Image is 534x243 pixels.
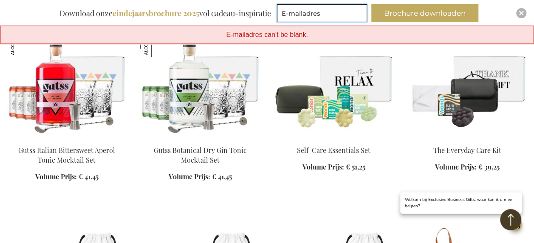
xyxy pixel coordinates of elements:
span: Volume Prijs: [35,172,77,181]
span: € 51,25 [346,162,365,171]
img: Gutss Botanical Dry Gin Tonic Mocktail Set [140,21,260,140]
a: The Everyday Care Kit [407,135,527,143]
a: Gutss Italian Bittersweet Aperol Tonic Mocktail Set [18,145,115,164]
input: E-mailadres [277,4,367,22]
a: The Self-Care Essentials Set [274,135,394,143]
img: Gutss Italian Bittersweet Aperol Tonic Mocktail Set [7,21,127,140]
span: € 41,45 [79,172,99,181]
div: Download onze vol cadeau-inspiratie [56,4,275,22]
b: eindejaarsbrochure 2025 [113,8,199,18]
a: Volume Prijs: € 41,45 [35,172,99,181]
a: Gutss Botanical Dry Gin Tonic Mocktail Set Gutss Botanical Dry Gin Tonic Mocktail Set [140,135,260,143]
span: E-mailadres can't be blank. [226,31,308,38]
a: Gutss Botanical Dry Gin Tonic Mocktail Set [154,145,247,164]
a: Volume Prijs: € 41,45 [169,172,232,181]
img: The Self-Care Essentials Set [274,21,394,140]
form: marketing offers and promotions [277,4,370,25]
span: € 41,45 [212,172,232,181]
button: Brochure downloaden [371,4,478,22]
img: Close [519,11,524,16]
div: Close [516,8,526,18]
span: Volume Prijs: [169,172,210,181]
a: Volume Prijs: € 51,25 [302,162,365,172]
a: Gutss Italian Bittersweet Aperol Tonic Mocktail Set Gutss Italian Bittersweet Aperol Tonic Mockta... [7,135,127,143]
a: Self-Care Essentials Set [297,145,370,154]
img: The Everyday Care Kit [407,21,527,140]
span: Volume Prijs: [302,162,344,171]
